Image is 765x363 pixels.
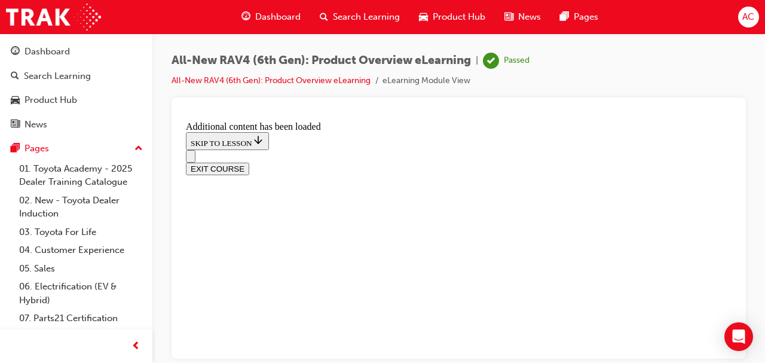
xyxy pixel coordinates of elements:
[738,7,759,28] button: AC
[14,223,148,242] a: 03. Toyota For Life
[382,74,470,88] li: eLearning Module View
[14,241,148,260] a: 04. Customer Experience
[5,138,148,160] button: Pages
[241,10,250,25] span: guage-icon
[5,89,148,111] a: Product Hub
[172,75,371,86] a: All-New RAV4 (6th Gen): Product Overview eLearning
[5,38,148,138] button: DashboardSearch LearningProduct HubNews
[419,10,428,25] span: car-icon
[25,118,47,132] div: News
[333,10,400,24] span: Search Learning
[255,10,301,24] span: Dashboard
[14,160,148,191] a: 01. Toyota Academy - 2025 Dealer Training Catalogue
[11,71,19,82] span: search-icon
[25,93,77,107] div: Product Hub
[5,5,550,16] div: Additional content has been loaded
[504,55,530,66] div: Passed
[14,328,148,346] a: 08. Service Training
[6,4,101,30] img: Trak
[11,144,20,154] span: pages-icon
[11,95,20,106] span: car-icon
[131,339,140,354] span: prev-icon
[232,5,310,29] a: guage-iconDashboard
[320,10,328,25] span: search-icon
[11,120,20,130] span: news-icon
[11,47,20,57] span: guage-icon
[14,309,148,328] a: 07. Parts21 Certification
[550,5,608,29] a: pages-iconPages
[14,260,148,278] a: 05. Sales
[5,16,88,33] button: SKIP TO LESSON
[134,141,143,157] span: up-icon
[5,65,148,87] a: Search Learning
[25,142,49,155] div: Pages
[10,22,83,31] span: SKIP TO LESSON
[5,41,148,63] a: Dashboard
[742,10,754,24] span: AC
[24,69,91,83] div: Search Learning
[5,114,148,136] a: News
[310,5,409,29] a: search-iconSearch Learning
[476,54,478,68] span: |
[495,5,550,29] a: news-iconNews
[433,10,485,24] span: Product Hub
[504,10,513,25] span: news-icon
[14,191,148,223] a: 02. New - Toyota Dealer Induction
[560,10,569,25] span: pages-icon
[14,277,148,309] a: 06. Electrification (EV & Hybrid)
[409,5,495,29] a: car-iconProduct Hub
[5,33,14,46] button: Open navigation menu
[172,54,471,68] span: All-New RAV4 (6th Gen): Product Overview eLearning
[483,53,499,69] span: learningRecordVerb_PASS-icon
[724,322,753,351] div: Open Intercom Messenger
[5,46,68,59] button: EXIT COURSE
[518,10,541,24] span: News
[574,10,598,24] span: Pages
[25,45,70,59] div: Dashboard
